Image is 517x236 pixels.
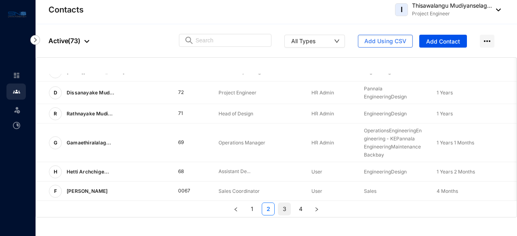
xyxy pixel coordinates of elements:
[364,187,424,195] p: Sales
[6,67,26,84] li: Home
[219,89,298,97] p: Project Engineer
[492,8,501,11] img: dropdown-black.8e83cc76930a90b1a4fdb6d089b7bf3a.svg
[219,168,298,175] p: Assistant De...
[233,207,238,212] span: left
[67,111,113,117] span: Rathnayake Mudi...
[311,188,322,194] span: User
[294,203,307,215] li: 4
[229,203,242,215] button: left
[13,106,21,114] img: leave-unselected.2934df6273408c3f84d9.svg
[54,69,57,74] span: N
[54,140,57,145] span: G
[13,122,20,129] img: time-attendance-unselected.8aad090b53826881fffb.svg
[364,127,424,159] p: Operations Engineering Engineering - KE Pannala Engineering Maintenance Backbay
[13,72,20,79] img: home-unselected.a29eae3204392db15eaf.svg
[184,36,194,44] img: search.8ce656024d3affaeffe32e5b30621cb7.svg
[311,169,322,175] span: User
[412,10,492,18] p: Project Engineer
[195,34,266,46] input: Search
[311,69,334,75] span: HR Admin
[311,140,334,146] span: HR Admin
[165,81,206,104] td: 72
[364,110,424,118] p: Engineering Design
[364,85,424,101] p: Pannala Engineering Design
[165,182,206,201] td: 0067
[67,169,109,175] span: Hetti Archchige...
[165,104,206,123] td: 71
[262,203,274,215] a: 2
[310,203,323,215] li: Next Page
[278,203,291,215] li: 3
[437,111,453,117] span: 1 Years
[437,169,475,175] span: 1 Years 2 Months
[84,40,89,43] img: dropdown-black.8e83cc76930a90b1a4fdb6d089b7bf3a.svg
[284,35,345,48] button: All Types
[6,117,26,134] li: Time Attendance
[67,90,115,96] span: Dissanayake Mud...
[364,168,424,176] p: Engineering Design
[8,10,26,19] img: logo
[412,2,492,10] p: Thisawalangu Mudiyanselag...
[294,203,307,215] a: 4
[246,203,258,215] a: 1
[62,185,111,198] p: [PERSON_NAME]
[219,110,298,118] p: Head of Design
[13,88,20,95] img: people.b0bd17028ad2877b116a.svg
[262,203,275,215] li: 2
[165,162,206,182] td: 68
[165,123,206,162] td: 69
[480,35,494,48] img: more-horizontal.eedb2faff8778e1aceccc67cc90ae3cb.svg
[437,69,458,75] span: 8 Months
[48,36,89,46] p: Active ( 73 )
[278,203,290,215] a: 3
[334,38,340,44] span: down
[419,35,467,48] button: Add Contact
[67,140,111,146] span: Gamaethiralalag...
[358,35,413,48] button: Add Using CSV
[219,187,298,195] p: Sales Coordinator
[314,207,319,212] span: right
[219,139,298,147] p: Operations Manager
[364,37,406,45] span: Add Using CSV
[6,84,26,100] li: Contacts
[311,90,334,96] span: HR Admin
[401,6,403,13] span: I
[426,38,460,46] span: Add Contact
[291,37,315,45] div: All Types
[311,111,334,117] span: HR Admin
[437,188,458,194] span: 4 Months
[310,203,323,215] button: right
[437,140,474,146] span: 1 Years 1 Months
[54,111,57,116] span: R
[48,4,84,15] p: Contacts
[246,203,258,215] li: 1
[229,203,242,215] li: Previous Page
[30,35,40,45] img: nav-icon-right.af6afadce00d159da59955279c43614e.svg
[54,169,57,174] span: H
[54,90,57,95] span: D
[54,189,57,194] span: F
[437,90,453,96] span: 1 Years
